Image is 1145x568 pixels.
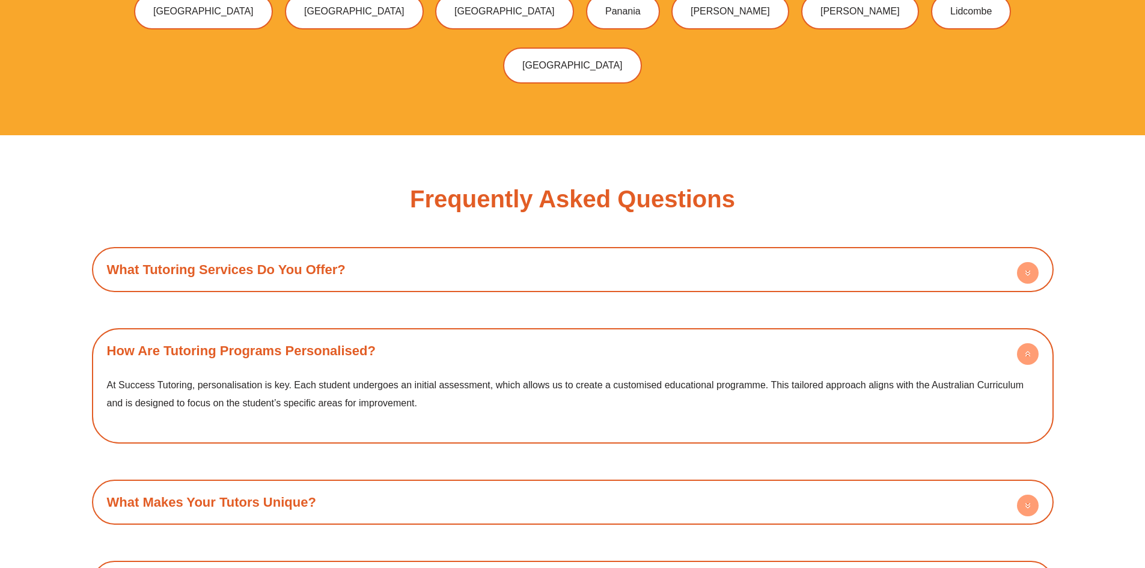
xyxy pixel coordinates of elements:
[107,343,376,358] a: How Are Tutoring Programs Personalised?
[98,253,1048,286] div: What Tutoring Services Do You Offer?
[98,334,1048,367] div: How Are Tutoring Programs Personalised?
[107,262,346,277] a: What Tutoring Services Do You Offer?
[410,187,735,211] h2: Frequently Asked Questions
[522,61,623,70] span: [GEOGRAPHIC_DATA]
[107,380,1024,408] span: At Success Tutoring, personalisation is key. Each student undergoes an initial assessment, which ...
[503,47,642,84] a: [GEOGRAPHIC_DATA]
[98,486,1048,519] div: What Makes Your Tutors Unique?
[454,7,555,16] span: [GEOGRAPHIC_DATA]
[950,7,992,16] span: Lidcombe
[820,7,900,16] span: [PERSON_NAME]
[153,7,254,16] span: [GEOGRAPHIC_DATA]
[98,367,1048,438] div: How Are Tutoring Programs Personalised?
[304,7,405,16] span: [GEOGRAPHIC_DATA]
[605,7,641,16] span: Panania
[691,7,770,16] span: [PERSON_NAME]
[107,495,316,510] a: What Makes Your Tutors Unique?
[945,432,1145,568] iframe: Chat Widget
